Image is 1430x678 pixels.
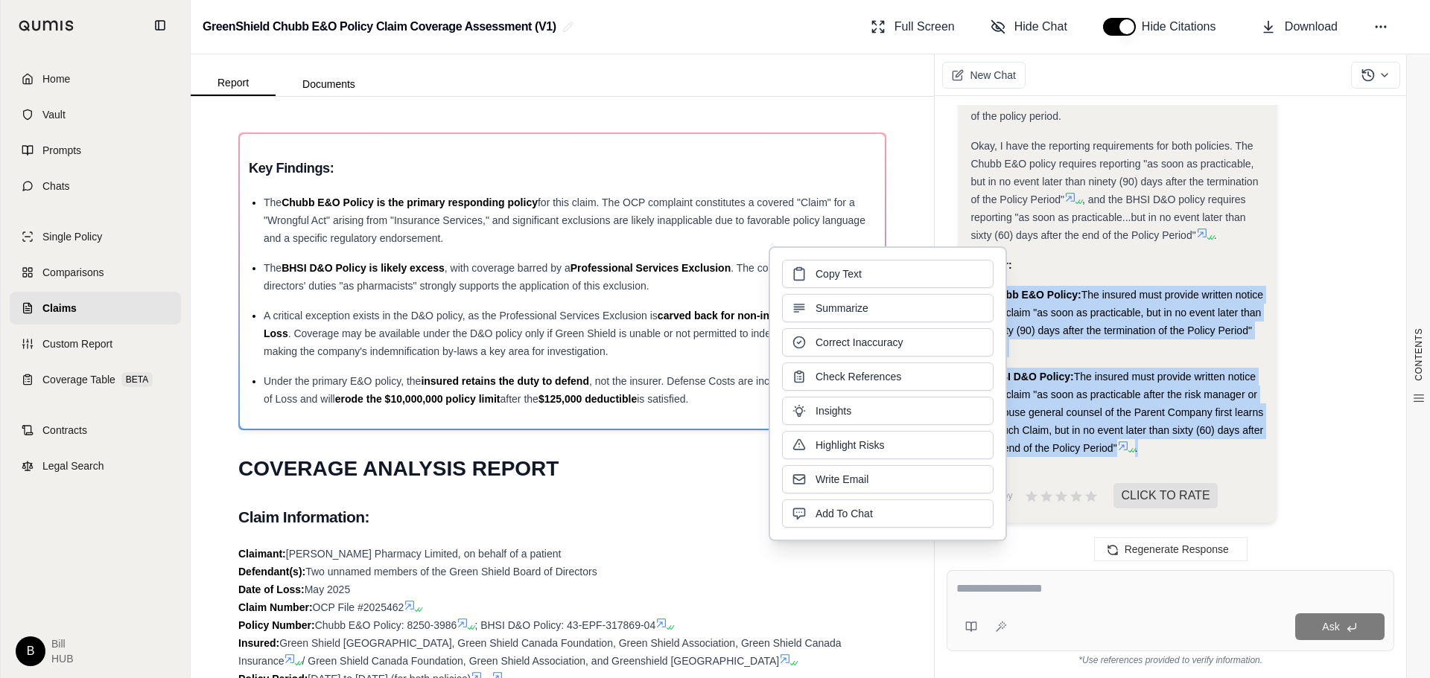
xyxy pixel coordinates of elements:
span: for this claim. The OCP complaint constitutes a covered "Claim" for a "Wrongful Act" arising from... [264,196,865,244]
span: CLICK TO RATE [1113,483,1217,508]
button: Full Screen [865,12,961,42]
span: Under the primary E&O policy, the [264,375,421,387]
a: Contracts [10,414,181,447]
span: Home [42,71,70,86]
button: New Chat [942,62,1025,89]
strong: Claim Number: [238,601,313,613]
button: Ask [1295,613,1385,640]
span: erode the $10,000,000 policy limit [335,393,500,405]
span: Contracts [42,423,87,438]
span: Copy Text [816,266,862,281]
h3: Key Findings: [249,155,876,182]
span: Add To Chat [816,506,873,521]
span: Single Policy [42,229,102,244]
button: Highlight Risks [782,431,994,459]
span: HUB [51,651,74,666]
span: Hide Citations [1142,18,1225,36]
span: BHSI D&O Policy: [985,371,1073,383]
strong: Policy Number: [238,619,315,631]
span: OCP File #2025462 [313,601,404,613]
span: [PERSON_NAME] Pharmacy Limited, on behalf of a patient [286,548,562,560]
a: Comparisons [10,256,181,289]
strong: Claimant: [238,548,286,560]
span: Check References [816,369,901,384]
span: Regenerate Response [1125,543,1229,555]
button: Correct Inaccuracy [782,328,994,356]
strong: Date of Loss: [238,583,305,595]
span: Okay, I have the reporting requirements for both policies. The Chubb E&O policy requires reportin... [970,140,1258,205]
button: Collapse sidebar [148,13,172,37]
span: Bill [51,636,74,651]
span: Full Screen [894,18,955,36]
button: Download [1255,12,1344,42]
span: Write Email [816,472,868,487]
span: Prompts [42,143,81,158]
span: BHSI D&O Policy is likely excess [282,262,445,274]
span: Professional Services Exclusion [571,262,731,274]
h2: GreenShield Chubb E&O Policy Claim Coverage Assessment (V1) [203,13,556,40]
strong: Defendant(s): [238,566,305,578]
span: The insured must provide written notice of a claim "as soon as practicable after the risk manager... [985,371,1263,454]
a: Single Policy [10,220,181,253]
span: Vault [42,107,66,122]
h2: Claim Information: [238,502,886,533]
span: Chats [42,179,70,194]
button: Insights [782,397,994,425]
a: Claims [10,292,181,324]
span: Comparisons [42,265,104,280]
span: The insured must provide written notice of a claim "as soon as practicable, but in no event later... [985,289,1263,336]
span: Highlight Risks [816,438,885,452]
span: ; BHSI D&O Policy: 43-EPF-317869-04 [474,619,655,631]
span: $125,000 deductible [538,393,637,405]
span: Ask [1322,621,1339,633]
span: after the [500,393,538,405]
span: Custom Report [42,336,112,351]
a: Prompts [10,134,181,167]
span: Claims [42,301,77,316]
span: Green Shield [GEOGRAPHIC_DATA], Green Shield Canada Foundation, Green Shield Association, Green S... [238,637,842,667]
span: Download [1285,18,1338,36]
span: / Green Shield Canada Foundation, Green Shield Association, and Greenshield [GEOGRAPHIC_DATA] [302,655,779,667]
span: CONTENTS [1413,328,1425,381]
span: . [1135,442,1138,454]
button: Regenerate Response [1094,537,1248,561]
span: Summarize [816,301,868,316]
span: BETA [121,372,153,387]
button: Write Email [782,465,994,493]
span: Chubb E&O Policy: [985,289,1081,301]
h1: COVERAGE ANALYSIS REPORT [238,448,886,490]
button: Add To Chat [782,499,994,528]
span: Legal Search [42,458,104,473]
div: *Use references provided to verify information. [947,651,1394,666]
button: Hide Chat [985,12,1073,42]
a: Home [10,63,181,95]
span: The [264,262,282,274]
a: Coverage TableBETA [10,363,181,396]
div: B [16,636,45,666]
button: Documents [276,72,382,96]
span: Correct Inaccuracy [816,335,903,350]
button: Check References [782,362,994,391]
span: Hide Chat [1014,18,1067,36]
strong: Insured: [238,637,279,649]
span: Insights [816,403,851,418]
button: Report [191,71,276,96]
span: Coverage Table [42,372,115,387]
button: Summarize [782,294,994,322]
span: , and the BHSI D&O policy requires reporting "as soon as practicable...but in no event later than... [970,194,1245,241]
a: Vault [10,98,181,131]
span: Chubb E&O Policy: 8250-3986 [315,619,457,631]
span: New Chat [970,68,1015,83]
span: Two unnamed members of the Green Shield Board of Directors [305,566,597,578]
a: Chats [10,170,181,202]
a: Custom Report [10,327,181,360]
span: . Coverage may be available under the D&O policy only if Green Shield is unable or not permitted ... [264,327,859,357]
button: Copy Text [782,260,994,288]
a: Legal Search [10,450,181,482]
span: is satisfied. [637,393,688,405]
span: A critical exception exists in the D&O policy, as the Professional Services Exclusion is [264,310,658,322]
span: , with coverage barred by a [445,262,571,274]
span: May 2025 [305,583,350,595]
span: . [1214,229,1217,241]
img: Qumis Logo [19,20,74,31]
